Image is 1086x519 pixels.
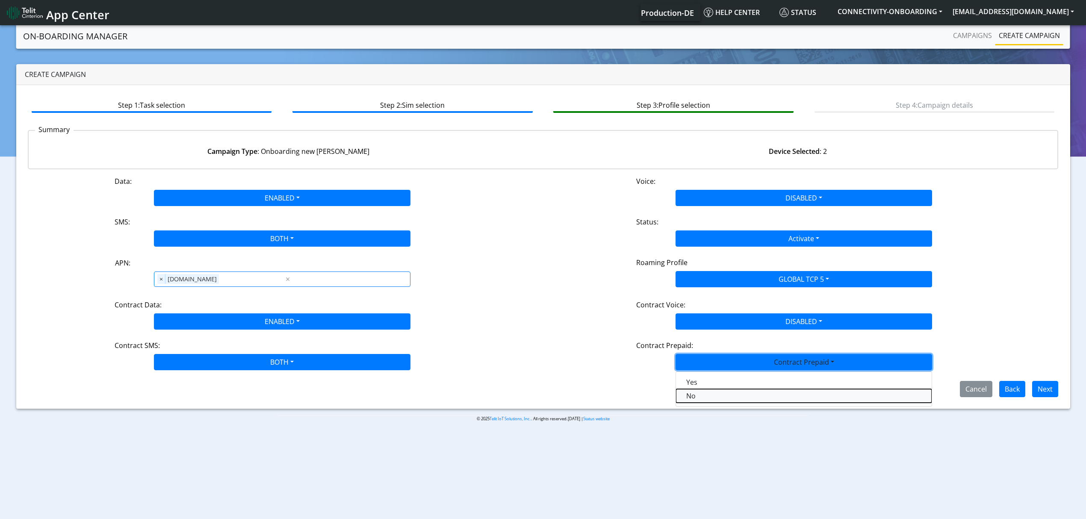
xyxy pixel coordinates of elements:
[490,416,531,422] a: Telit IoT Solutions, Inc.
[292,97,532,113] btn: Step 2: Sim selection
[641,8,694,18] span: Production-DE
[676,354,932,370] button: Contract Prepaid
[32,97,271,113] btn: Step 1: Task selection
[7,6,43,20] img: logo-telit-cinterion-gw-new.png
[776,4,832,21] a: Status
[676,313,932,330] button: DISABLED
[636,217,658,227] label: Status:
[999,381,1025,397] button: Back
[700,4,776,21] a: Help center
[676,389,932,403] button: No
[636,340,693,351] label: Contract Prepaid:
[543,146,1052,156] div: : 2
[636,257,688,268] label: Roaming Profile
[960,381,992,397] button: Cancel
[157,274,165,284] span: ×
[46,7,109,23] span: App Center
[676,230,932,247] button: Activate
[34,146,543,156] div: : Onboarding new [PERSON_NAME]
[676,190,932,206] button: DISABLED
[154,354,410,370] button: BOTH
[115,340,160,351] label: Contract SMS:
[995,27,1063,44] a: Create campaign
[779,8,816,17] span: Status
[779,8,789,17] img: status.svg
[704,8,713,17] img: knowledge.svg
[207,147,257,156] strong: Campaign Type
[16,64,1070,85] div: Create campaign
[950,27,995,44] a: Campaigns
[284,274,291,284] span: Clear all
[115,217,130,227] label: SMS:
[278,416,808,422] p: © 2025 . All rights reserved.[DATE] |
[115,258,130,268] label: APN:
[769,147,820,156] strong: Device Selected
[676,375,932,389] button: Yes
[35,124,74,135] p: Summary
[640,4,694,21] a: Your current platform instance
[676,372,932,407] div: ENABLED
[154,230,410,247] button: BOTH
[1032,381,1058,397] button: Next
[814,97,1054,113] btn: Step 4: Campaign details
[553,97,793,113] btn: Step 3: Profile selection
[165,274,219,284] span: [DOMAIN_NAME]
[583,416,610,422] a: Status website
[636,300,685,310] label: Contract Voice:
[154,190,410,206] button: ENABLED
[115,176,132,186] label: Data:
[704,8,760,17] span: Help center
[7,3,108,22] a: App Center
[676,271,932,287] button: GLOBAL TCP 5
[832,4,947,19] button: CONNECTIVITY-ONBOARDING
[947,4,1079,19] button: [EMAIL_ADDRESS][DOMAIN_NAME]
[154,313,410,330] button: ENABLED
[115,300,162,310] label: Contract Data:
[636,176,655,186] label: Voice:
[23,28,127,45] a: On-Boarding Manager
